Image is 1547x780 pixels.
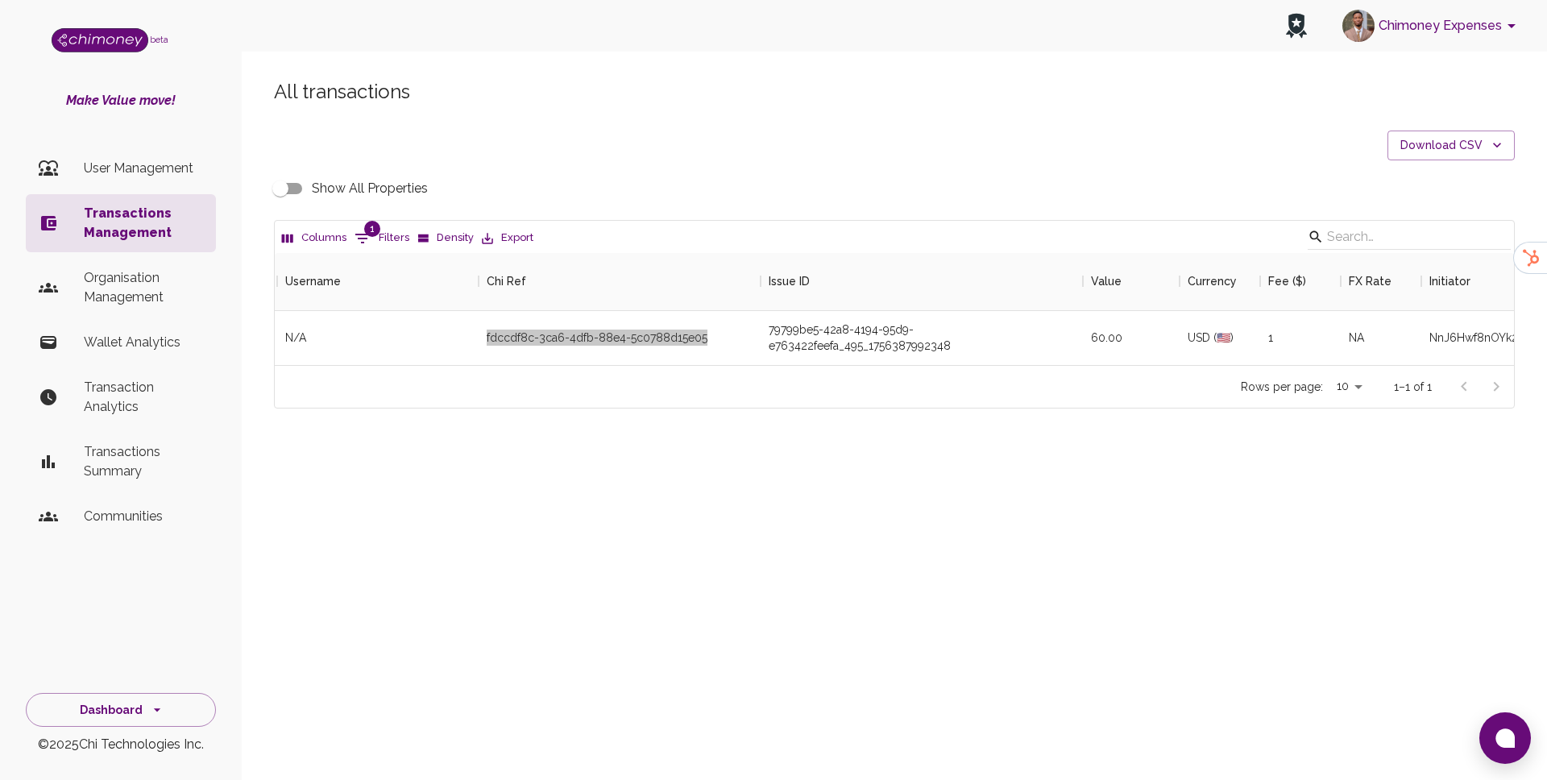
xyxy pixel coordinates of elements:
[1327,224,1487,250] input: Search…
[1091,252,1122,310] div: Value
[413,226,478,251] button: Density
[277,252,479,310] div: Username
[84,159,203,178] p: User Management
[1387,131,1515,160] button: Download CSV
[312,179,428,198] span: Show All Properties
[1341,252,1421,310] div: FX Rate
[285,252,341,310] div: Username
[52,28,148,52] img: Logo
[278,226,350,251] button: Select columns
[84,268,203,307] p: Organisation Management
[1479,712,1531,764] button: Open chat window
[1349,252,1391,310] div: FX Rate
[84,442,203,481] p: Transactions Summary
[769,322,1075,354] div: 79799be5-42a8-4194-95d9-e763422feefa_495_1756387992348
[1180,311,1260,365] div: USD (🇺🇸)
[84,507,203,526] p: Communities
[84,333,203,352] p: Wallet Analytics
[1241,379,1323,395] p: Rows per page:
[1342,10,1375,42] img: avatar
[350,226,413,251] button: Show filters
[1083,252,1180,310] div: Value
[487,252,526,310] div: Chi Ref
[285,330,306,346] span: N/A
[478,226,537,251] button: Export
[1308,224,1511,253] div: Search
[1429,252,1470,310] div: Initiator
[487,330,707,346] div: fdccdf8c-3ca6-4dfb-88e4-5c0788d15e05
[769,252,810,310] div: Issue ID
[274,79,1515,105] h5: All transactions
[1180,252,1260,310] div: Currency
[364,221,380,237] span: 1
[150,35,168,44] span: beta
[172,252,277,310] div: Transaction Type
[1260,252,1341,310] div: Fee ($)
[1268,252,1306,310] div: Fee ($)
[26,693,216,728] button: Dashboard
[84,204,203,243] p: Transactions Management
[761,252,1083,310] div: Issue ID
[1260,311,1341,365] div: 1
[1083,311,1180,365] div: 60.00
[479,252,761,310] div: Chi Ref
[1341,311,1421,365] div: NA
[1336,5,1528,47] button: account of current user
[1329,375,1368,398] div: 10
[1188,252,1237,310] div: Currency
[84,378,203,417] p: Transaction Analytics
[1394,379,1432,395] p: 1–1 of 1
